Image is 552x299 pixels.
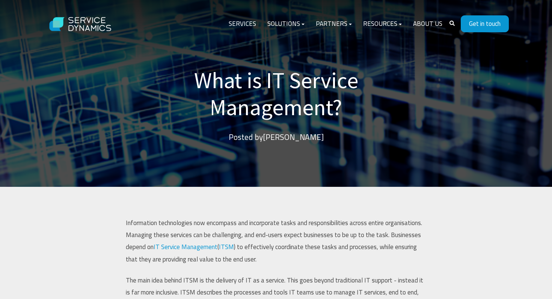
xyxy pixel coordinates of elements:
[357,15,407,33] a: Resources
[223,15,262,33] a: Services
[219,242,234,252] a: ITSM
[262,15,310,33] a: Solutions
[223,15,448,33] div: Navigation Menu
[310,15,357,33] a: Partners
[126,217,426,265] p: Information technologies now encompass and incorporate tasks and responsibilities across entire o...
[407,15,448,33] a: About Us
[461,15,509,32] a: Get in touch
[145,130,407,145] p: Posted by
[43,10,118,39] img: Service Dynamics Logo - White
[263,131,324,143] a: [PERSON_NAME]
[154,242,217,252] a: IT Service Management
[194,66,358,121] span: What is IT Service Management?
